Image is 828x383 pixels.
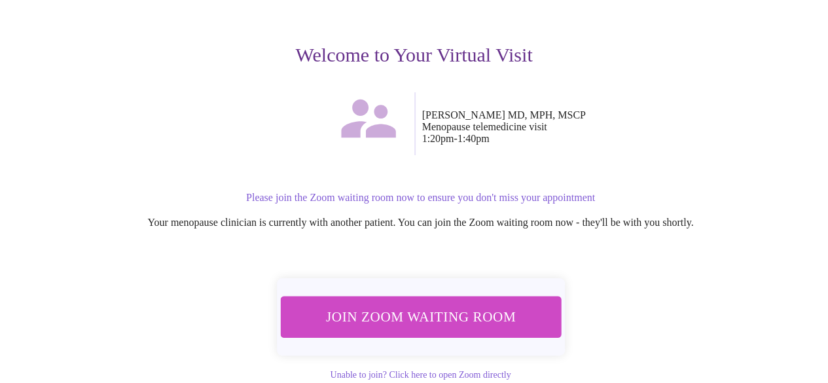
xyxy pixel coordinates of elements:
button: Join Zoom Waiting Room [280,296,561,337]
a: Unable to join? Click here to open Zoom directly [330,370,511,380]
h3: Welcome to Your Virtual Visit [21,44,807,66]
span: Join Zoom Waiting Room [297,304,543,329]
p: [PERSON_NAME] MD, MPH, MSCP Menopause telemedicine visit 1:20pm - 1:40pm [422,109,808,145]
p: Please join the Zoom waiting room now to ensure you don't miss your appointment [34,192,807,204]
p: Your menopause clinician is currently with another patient. You can join the Zoom waiting room no... [34,217,807,228]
